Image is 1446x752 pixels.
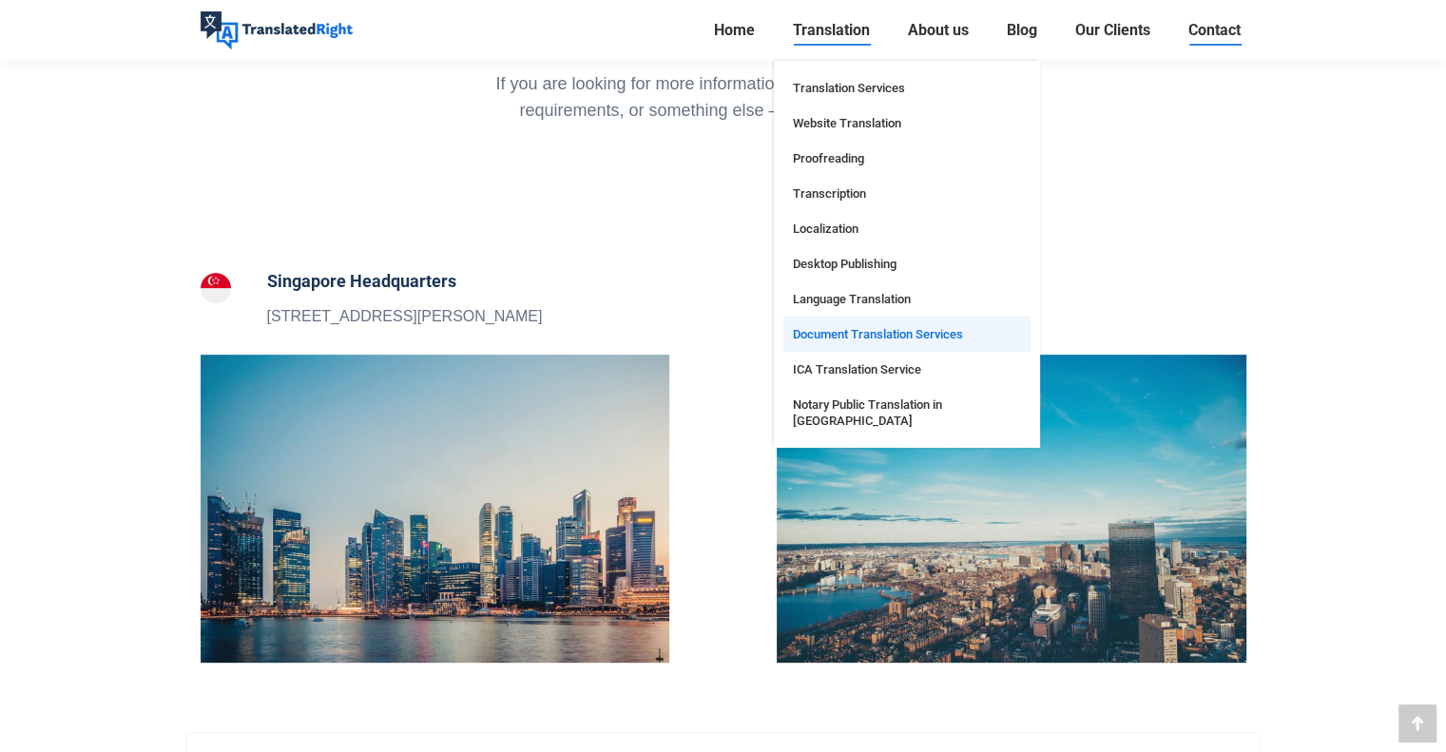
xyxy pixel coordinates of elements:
a: Transcription [783,176,1031,211]
span: Transcription [793,185,866,202]
a: Home [708,17,761,44]
span: Language Translation [793,291,911,307]
span: Contact [1188,21,1241,40]
span: Blog [1007,21,1037,40]
a: Blog [1001,17,1043,44]
a: Language Translation [783,281,1031,317]
span: Desktop Publishing [793,256,897,272]
span: Document Translation Services [793,326,963,342]
a: Contact [1183,17,1246,44]
span: About us [908,21,969,40]
span: Home [714,21,755,40]
div: If you are looking for more information, need to discuss your requirements, or something else — w... [469,70,977,124]
img: Singapore Headquarters [201,273,231,303]
img: Contact our Boston translation branch office [777,355,1246,663]
a: Proofreading [783,141,1031,176]
a: Website Translation [783,106,1031,141]
a: Desktop Publishing [783,246,1031,281]
img: Contact our Singapore Translation Headquarters Office [201,355,670,663]
a: Translation Services [783,70,1031,106]
span: Translation [793,21,870,40]
a: ICA Translation Service [783,352,1031,387]
span: Localization [793,221,858,237]
a: Localization [783,211,1031,246]
span: Notary Public Translation in [GEOGRAPHIC_DATA] [793,396,1021,429]
span: ICA Translation Service [793,361,921,377]
a: Notary Public Translation in [GEOGRAPHIC_DATA] [783,387,1031,438]
p: [STREET_ADDRESS][PERSON_NAME] [267,304,543,329]
a: Our Clients [1070,17,1156,44]
h5: Singapore Headquarters [267,268,543,295]
span: Website Translation [793,115,901,131]
img: Translated Right [201,11,353,49]
a: Translation [787,17,876,44]
span: Our Clients [1075,21,1150,40]
a: Document Translation Services [783,317,1031,352]
a: About us [902,17,974,44]
span: Proofreading [793,150,864,166]
span: Translation Services [793,80,905,96]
